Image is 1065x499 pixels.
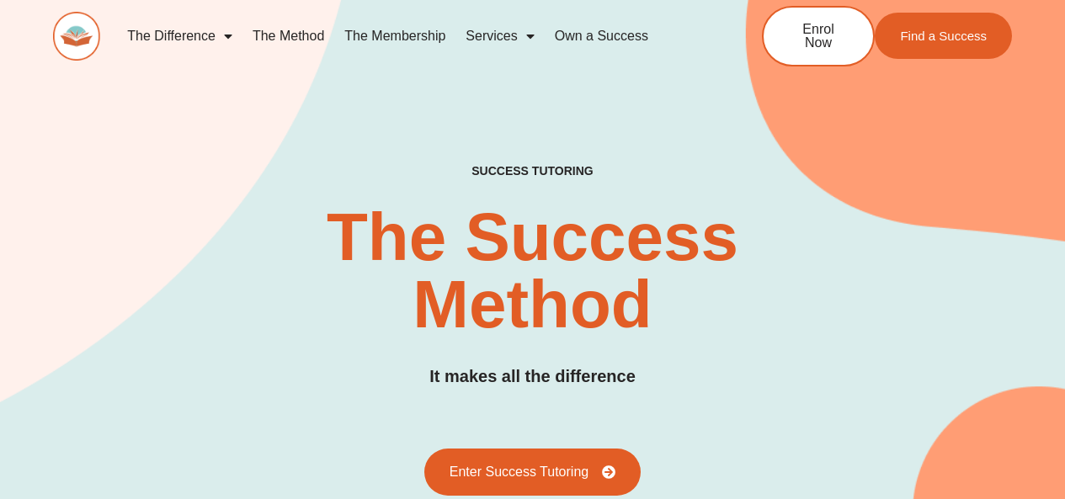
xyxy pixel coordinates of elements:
[424,449,641,496] a: Enter Success Tutoring
[117,17,706,56] nav: Menu
[762,6,875,66] a: Enrol Now
[391,164,674,178] h4: SUCCESS TUTORING​
[334,17,455,56] a: The Membership
[316,204,749,338] h2: The Success Method
[450,465,588,479] span: Enter Success Tutoring
[900,29,987,42] span: Find a Success
[875,13,1012,59] a: Find a Success
[242,17,334,56] a: The Method
[545,17,658,56] a: Own a Success
[117,17,242,56] a: The Difference
[789,23,848,50] span: Enrol Now
[455,17,544,56] a: Services
[429,364,636,390] h3: It makes all the difference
